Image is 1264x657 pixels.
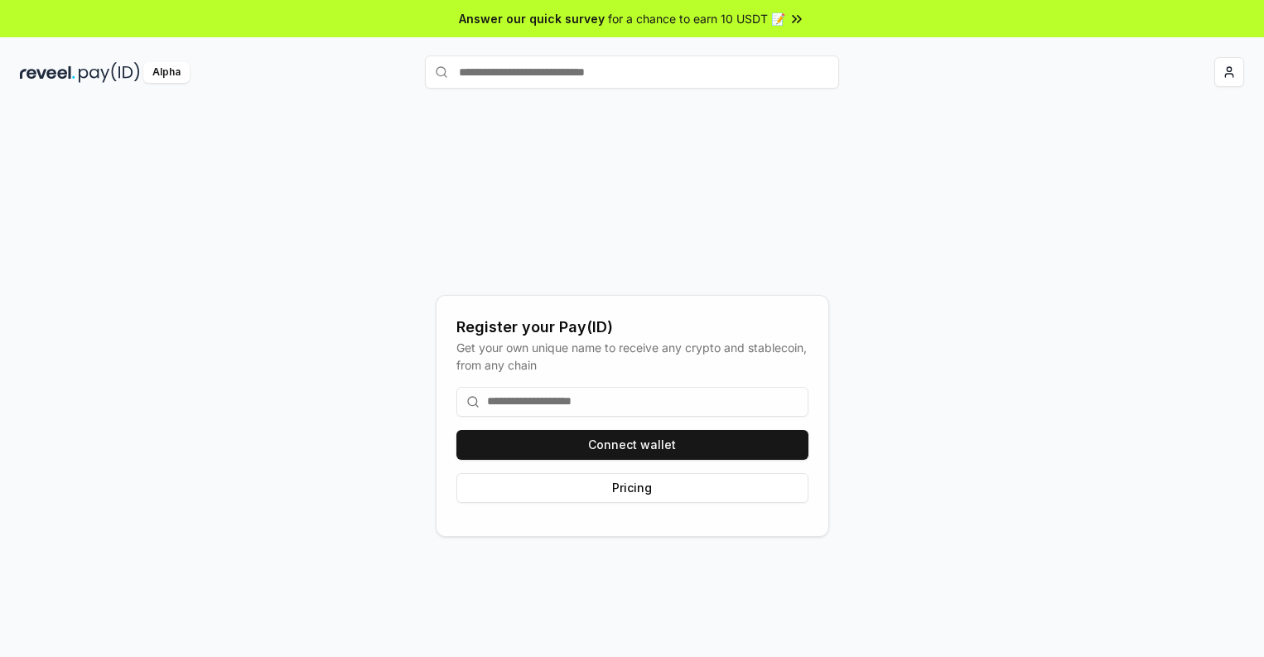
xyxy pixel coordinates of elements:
img: pay_id [79,62,140,83]
div: Get your own unique name to receive any crypto and stablecoin, from any chain [456,339,808,374]
span: for a chance to earn 10 USDT 📝 [608,10,785,27]
div: Alpha [143,62,190,83]
img: reveel_dark [20,62,75,83]
button: Connect wallet [456,430,808,460]
div: Register your Pay(ID) [456,316,808,339]
button: Pricing [456,473,808,503]
span: Answer our quick survey [459,10,605,27]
